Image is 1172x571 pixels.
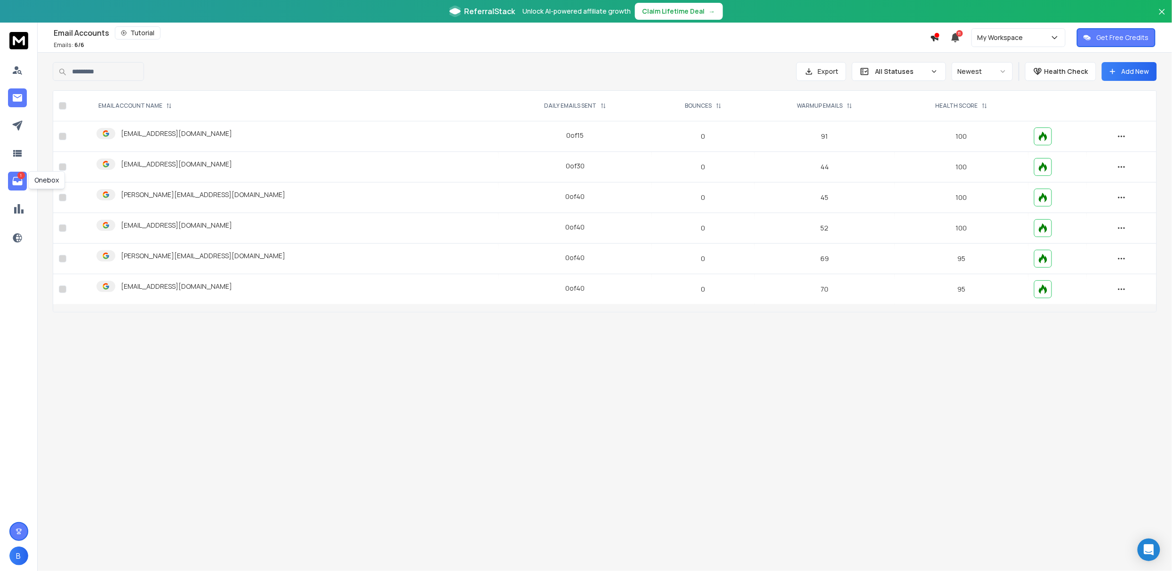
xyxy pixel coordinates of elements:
button: B [9,547,28,565]
p: Emails : [54,41,84,49]
td: 91 [755,121,895,152]
button: Export [796,62,846,81]
span: 11 [956,30,963,37]
button: Add New [1102,62,1157,81]
div: 0 of 15 [567,131,584,140]
td: 100 [895,182,1028,213]
p: [PERSON_NAME][EMAIL_ADDRESS][DOMAIN_NAME] [121,190,285,199]
p: Get Free Credits [1097,33,1149,42]
td: 100 [895,213,1028,244]
p: DAILY EMAILS SENT [545,102,597,110]
button: Tutorial [115,26,161,40]
p: HEALTH SCORE [936,102,978,110]
td: 70 [755,274,895,305]
div: 0 of 40 [566,284,585,293]
p: 0 [658,132,749,141]
p: All Statuses [875,67,927,76]
td: 100 [895,152,1028,182]
p: 1 [17,172,25,179]
span: 6 / 6 [74,41,84,49]
p: 0 [658,285,749,294]
p: 0 [658,254,749,263]
div: EMAIL ACCOUNT NAME [98,102,172,110]
td: 95 [895,274,1028,305]
p: 0 [658,162,749,172]
button: Health Check [1025,62,1096,81]
button: Newest [952,62,1013,81]
div: Email Accounts [54,26,930,40]
td: 95 [895,244,1028,274]
td: 45 [755,182,895,213]
button: Close banner [1156,6,1168,28]
p: 0 [658,193,749,202]
td: 69 [755,244,895,274]
a: 1 [8,172,27,190]
p: Health Check [1044,67,1088,76]
button: Claim Lifetime Deal→ [635,3,723,20]
p: [EMAIL_ADDRESS][DOMAIN_NAME] [121,129,232,138]
p: WARMUP EMAILS [797,102,843,110]
button: Get Free Credits [1077,28,1156,47]
td: 100 [895,121,1028,152]
div: Onebox [28,171,65,189]
p: BOUNCES [685,102,712,110]
div: 0 of 30 [566,161,585,171]
p: 0 [658,223,749,233]
p: [EMAIL_ADDRESS][DOMAIN_NAME] [121,282,232,291]
td: 52 [755,213,895,244]
span: ReferralStack [465,6,515,17]
div: 0 of 40 [566,222,585,232]
p: Unlock AI-powered affiliate growth [523,7,631,16]
div: 0 of 40 [566,192,585,201]
p: [PERSON_NAME][EMAIL_ADDRESS][DOMAIN_NAME] [121,251,285,261]
div: Open Intercom Messenger [1138,539,1160,561]
span: → [709,7,715,16]
p: [EMAIL_ADDRESS][DOMAIN_NAME] [121,221,232,230]
td: 44 [755,152,895,182]
p: [EMAIL_ADDRESS][DOMAIN_NAME] [121,159,232,169]
div: 0 of 40 [566,253,585,262]
p: My Workspace [978,33,1027,42]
